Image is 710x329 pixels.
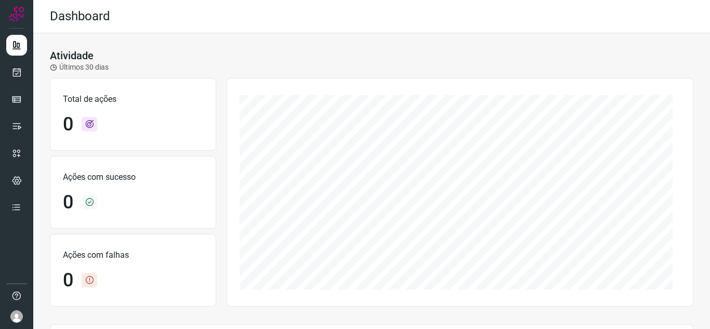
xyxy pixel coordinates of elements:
h3: Atividade [50,49,94,62]
h1: 0 [63,191,73,214]
img: Logo [9,6,24,22]
h1: 0 [63,113,73,136]
h1: 0 [63,269,73,292]
h2: Dashboard [50,9,110,24]
p: Total de ações [63,93,203,106]
p: Últimos 30 dias [50,62,109,73]
p: Ações com falhas [63,249,203,261]
p: Ações com sucesso [63,171,203,183]
img: avatar-user-boy.jpg [10,310,23,323]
